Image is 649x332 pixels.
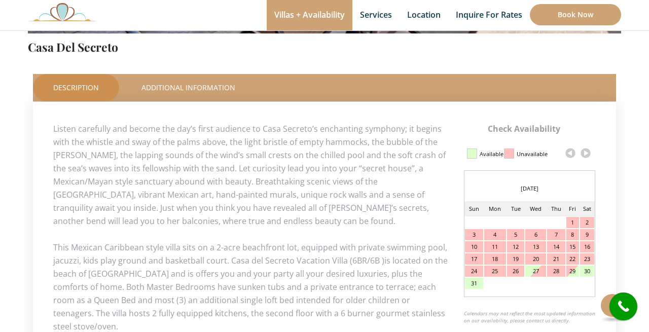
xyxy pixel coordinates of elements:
[580,201,595,216] td: Sat
[609,292,637,320] a: call
[547,266,565,277] div: 28
[580,253,594,265] div: 23
[547,253,565,265] div: 21
[525,253,546,265] div: 20
[612,295,635,318] i: call
[53,122,596,228] p: Listen carefully and become the day’s first audience to Casa Secreto’s enchanting symphony; it be...
[465,278,483,289] div: 31
[484,241,506,252] div: 11
[547,229,565,240] div: 7
[484,201,507,216] td: Mon
[566,253,579,265] div: 22
[465,266,483,277] div: 24
[28,39,118,55] a: Casa Del Secreto
[530,4,621,25] a: Book Now
[465,241,483,252] div: 10
[484,253,506,265] div: 18
[464,201,484,216] td: Sun
[525,266,546,277] div: 27
[547,241,565,252] div: 14
[507,266,524,277] div: 26
[547,201,566,216] td: Thu
[566,201,579,216] td: Fri
[465,229,483,240] div: 3
[566,229,579,240] div: 8
[566,266,579,277] div: 29
[121,74,256,101] a: Additional Information
[507,253,524,265] div: 19
[464,181,595,196] div: [DATE]
[566,241,579,252] div: 15
[507,241,524,252] div: 12
[525,229,546,240] div: 6
[465,253,483,265] div: 17
[566,217,579,228] div: 1
[525,241,546,252] div: 13
[507,229,524,240] div: 5
[580,241,594,252] div: 16
[517,145,548,163] div: Unavailable
[484,229,506,240] div: 4
[525,201,547,216] td: Wed
[507,201,525,216] td: Tue
[33,74,119,101] a: Description
[580,217,594,228] div: 2
[28,3,97,21] img: Awesome Logo
[580,266,594,277] div: 30
[480,145,503,163] div: Available
[580,229,594,240] div: 9
[484,266,506,277] div: 25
